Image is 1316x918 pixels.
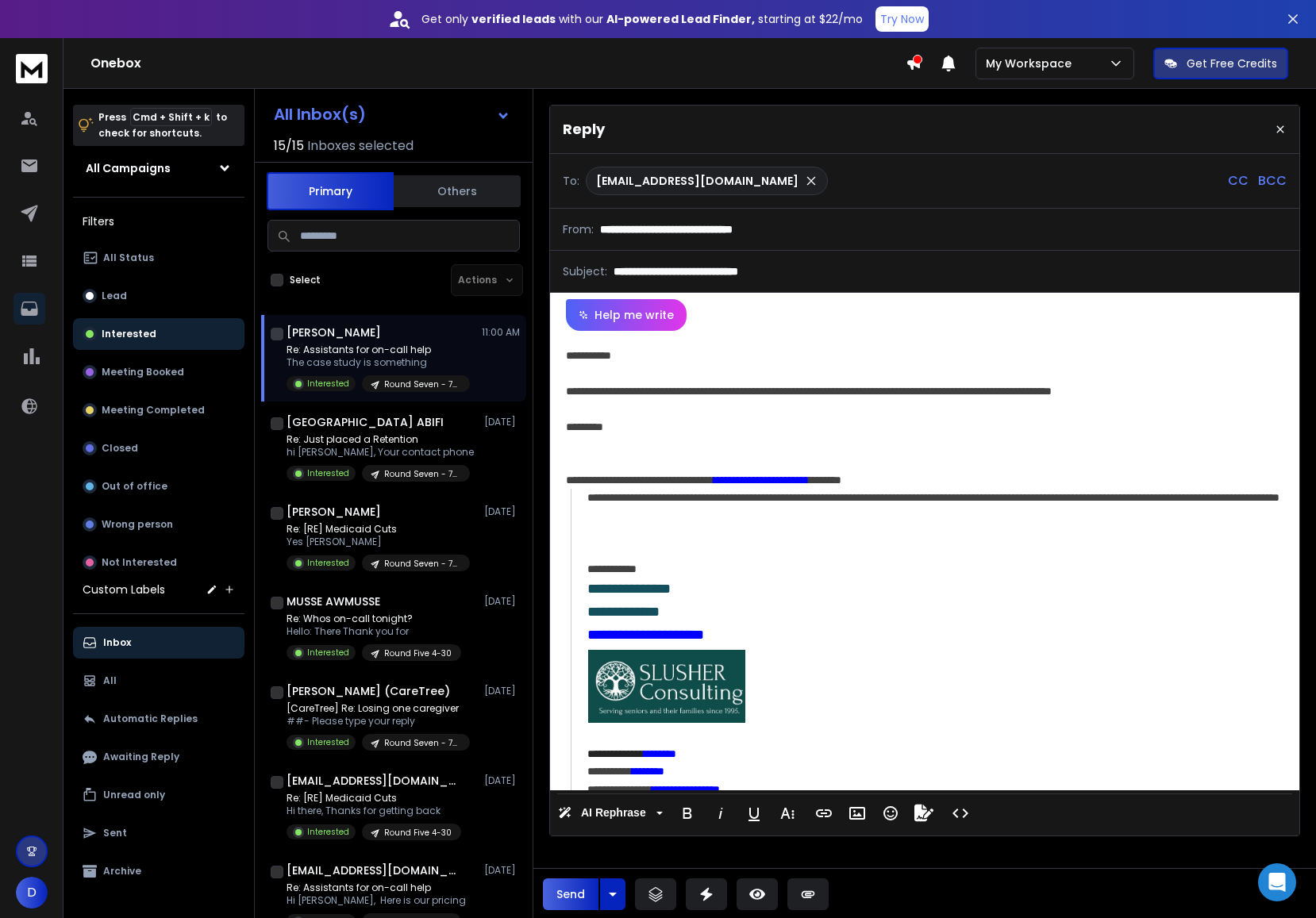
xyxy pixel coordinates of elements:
[384,647,452,659] p: Round Five 4-30
[267,172,394,210] button: Primary
[103,636,131,649] p: Inbox
[287,446,474,459] p: hi [PERSON_NAME], Your contact phone
[880,11,924,27] p: Try Now
[484,595,520,608] p: [DATE]
[287,894,466,907] p: Hi [PERSON_NAME], Here is our pricing
[287,613,461,625] p: Re: Whos on-call tonight?
[471,11,556,27] strong: verified leads
[287,805,461,817] p: Hi there, Thanks for getting back
[102,328,156,340] p: Interested
[73,855,244,887] button: Archive
[384,378,460,390] p: Round Seven - 7/17
[563,221,594,237] p: From:
[73,356,244,388] button: Meeting Booked
[102,290,127,302] p: Lead
[274,106,366,122] h1: All Inbox(s)
[73,152,244,184] button: All Campaigns
[484,505,520,518] p: [DATE]
[606,11,755,27] strong: AI-powered Lead Finder,
[307,736,349,748] p: Interested
[739,797,769,829] button: Underline (⌘U)
[73,741,244,773] button: Awaiting Reply
[287,593,380,609] h1: MUSSE AWMUSSE
[287,356,470,369] p: The case study is something
[596,173,798,189] p: [EMAIL_ADDRESS][DOMAIN_NAME]
[73,779,244,811] button: Unread only
[16,54,48,83] img: logo
[484,685,520,697] p: [DATE]
[909,797,939,829] button: Signature
[563,118,605,140] p: Reply
[73,703,244,735] button: Automatic Replies
[73,817,244,849] button: Sent
[563,173,579,189] p: To:
[563,263,607,279] p: Subject:
[875,6,929,32] button: Try Now
[307,647,349,659] p: Interested
[555,797,666,829] button: AI Rephrase
[83,582,165,597] h3: Custom Labels
[73,242,244,274] button: All Status
[73,280,244,312] button: Lead
[672,797,702,829] button: Bold (⌘B)
[73,471,244,502] button: Out of office
[287,523,470,536] p: Re: [RE] Medicaid Cuts
[103,827,127,839] p: Sent
[287,325,381,340] h1: [PERSON_NAME]
[103,674,117,687] p: All
[384,827,452,839] p: Round Five 4-30
[421,11,863,27] p: Get only with our starting at $22/mo
[287,882,466,894] p: Re: Assistants for on-call help
[73,509,244,540] button: Wrong person
[394,174,521,209] button: Others
[103,789,165,801] p: Unread only
[290,274,321,286] label: Select
[287,702,470,715] p: [CareTree] Re: Losing one caregiver
[484,864,520,877] p: [DATE]
[307,826,349,838] p: Interested
[307,467,349,479] p: Interested
[130,108,212,126] span: Cmd + Shift + k
[484,416,520,428] p: [DATE]
[86,160,171,176] h1: All Campaigns
[842,797,872,829] button: Insert Image (⌘P)
[384,737,460,749] p: Round Seven - 7/17
[287,536,470,548] p: Yes [PERSON_NAME]
[274,136,304,156] span: 15 / 15
[287,862,461,878] h1: [EMAIL_ADDRESS][DOMAIN_NAME]
[384,468,460,480] p: Round Seven - 7/17
[287,344,470,356] p: Re: Assistants for on-call help
[484,774,520,787] p: [DATE]
[90,54,906,73] h1: Onebox
[543,878,598,910] button: Send
[986,56,1078,71] p: My Workspace
[566,299,687,331] button: Help me write
[102,442,138,455] p: Closed
[945,797,975,829] button: Code View
[1258,171,1287,190] p: BCC
[482,326,520,339] p: 11:00 AM
[102,404,205,417] p: Meeting Completed
[287,683,450,699] h1: [PERSON_NAME] (CareTree)
[578,806,649,820] span: AI Rephrase
[1153,48,1288,79] button: Get Free Credits
[98,109,227,141] p: Press to check for shortcuts.
[287,414,444,430] h1: [GEOGRAPHIC_DATA] ABIFI
[73,318,244,350] button: Interested
[102,480,167,493] p: Out of office
[103,713,198,725] p: Automatic Replies
[73,547,244,578] button: Not Interested
[307,378,349,390] p: Interested
[1187,56,1277,71] p: Get Free Credits
[287,504,381,520] h1: [PERSON_NAME]
[73,432,244,464] button: Closed
[103,865,141,878] p: Archive
[706,797,736,829] button: Italic (⌘I)
[287,773,461,789] h1: [EMAIL_ADDRESS][DOMAIN_NAME]
[102,518,173,531] p: Wrong person
[1258,863,1296,901] div: Open Intercom Messenger
[16,877,48,908] button: D
[772,797,802,829] button: More Text
[73,665,244,697] button: All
